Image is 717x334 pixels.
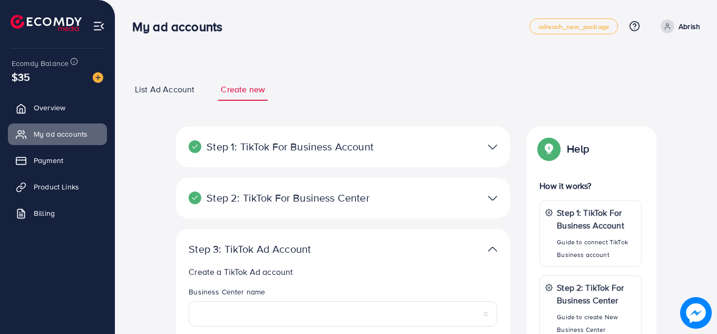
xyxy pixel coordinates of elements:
span: My ad accounts [34,129,87,139]
legend: Business Center name [189,287,497,301]
img: TikTok partner [488,139,497,155]
span: adreach_new_package [538,23,609,30]
img: menu [93,20,105,32]
p: Abrish [679,20,700,33]
a: Billing [8,203,107,224]
img: image [93,72,103,83]
p: Step 2: TikTok For Business Center [557,281,636,307]
span: Ecomdy Balance [12,58,68,69]
span: List Ad Account [135,83,194,96]
span: $35 [12,69,30,84]
p: Step 1: TikTok For Business Account [557,206,636,232]
img: TikTok partner [488,190,497,206]
img: image [680,297,712,329]
img: logo [11,15,82,31]
span: Payment [34,155,63,166]
a: Abrish [656,20,700,33]
p: Create a TikTok Ad account [189,265,497,278]
p: Step 1: TikTok For Business Account [189,140,389,153]
p: Step 2: TikTok For Business Center [189,192,389,204]
span: Create new [221,83,265,96]
h3: My ad accounts [132,19,231,34]
a: adreach_new_package [529,18,618,34]
p: How it works? [539,179,642,192]
a: Overview [8,97,107,118]
span: Billing [34,208,55,218]
img: Popup guide [539,139,558,158]
img: TikTok partner [488,242,497,257]
span: Product Links [34,182,79,192]
a: Payment [8,150,107,171]
span: Overview [34,102,65,113]
a: Product Links [8,176,107,197]
p: Help [567,142,589,155]
p: Guide to connect TikTok Business account [557,236,636,261]
a: My ad accounts [8,123,107,145]
p: Step 3: TikTok Ad Account [189,243,389,255]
